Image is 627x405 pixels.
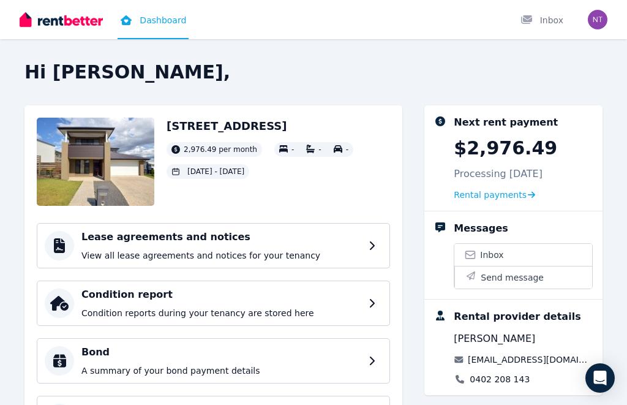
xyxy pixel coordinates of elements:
[454,137,557,159] p: $2,976.49
[454,189,535,201] a: Rental payments
[318,145,321,154] span: -
[588,10,607,29] img: Ngavaine Tearea
[454,244,592,266] a: Inbox
[81,345,361,360] h4: Bond
[20,10,103,29] img: RentBetter
[520,14,563,26] div: Inbox
[585,363,615,393] div: Open Intercom Messenger
[81,365,361,377] p: A summary of your bond payment details
[454,309,580,324] div: Rental provider details
[167,118,353,135] h2: [STREET_ADDRESS]
[81,230,361,244] h4: Lease agreements and notices
[454,189,527,201] span: Rental payments
[481,271,544,284] span: Send message
[454,266,592,289] button: Send message
[468,354,593,366] a: [EMAIL_ADDRESS][DOMAIN_NAME]
[187,167,244,176] span: [DATE] - [DATE]
[81,307,361,319] p: Condition reports during your tenancy are stored here
[37,118,154,206] img: Property Url
[184,145,257,154] span: 2,976.49 per month
[454,331,535,346] span: [PERSON_NAME]
[291,145,294,154] span: -
[81,249,361,262] p: View all lease agreements and notices for your tenancy
[346,145,348,154] span: -
[81,287,361,302] h4: Condition report
[24,61,603,83] h2: Hi [PERSON_NAME],
[454,221,508,236] div: Messages
[480,249,503,261] span: Inbox
[454,167,543,181] p: Processing [DATE]
[454,115,558,130] div: Next rent payment
[470,373,530,385] a: 0402 208 143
